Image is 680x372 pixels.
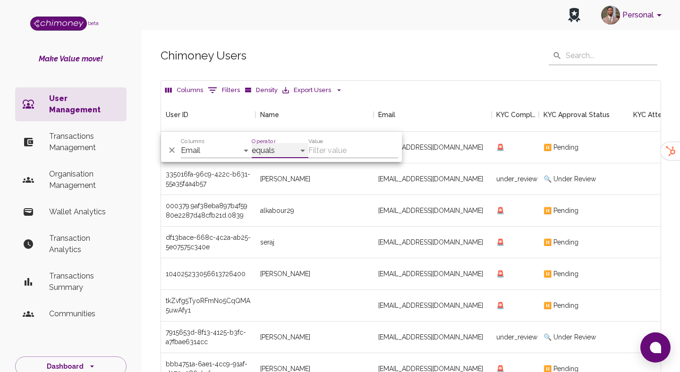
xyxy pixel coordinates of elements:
[181,137,204,145] label: Columns
[539,163,633,195] div: 🔍 Under Review
[374,132,492,163] div: [EMAIL_ADDRESS][DOMAIN_NAME]
[633,98,676,132] div: KYC Attempts
[539,290,633,321] div: ⏸️ Pending
[30,17,87,31] img: Logo
[374,258,492,290] div: [EMAIL_ADDRESS][DOMAIN_NAME]
[49,93,119,116] p: User Management
[242,83,280,98] button: Density
[539,98,633,132] div: KYC Approval Status
[597,3,669,27] button: account of current user
[49,233,119,255] p: Transaction Analytics
[492,98,539,132] div: KYC Completed
[260,206,294,215] div: alkabour29
[539,132,633,163] div: ⏸️ Pending
[49,271,119,293] p: Transactions Summary
[260,269,310,279] div: grier brianna
[165,143,179,157] button: Delete
[374,195,492,227] div: [EMAIL_ADDRESS][DOMAIN_NAME]
[492,195,539,227] div: 🚨
[166,296,251,315] div: tkZvfg5TyoRFmNo5CqQMA5uwAfy1
[166,98,188,132] div: User ID
[205,83,242,98] button: Show filters
[374,290,492,321] div: [EMAIL_ADDRESS][DOMAIN_NAME]
[260,332,310,342] div: Olamide Adeniran
[539,258,633,290] div: ⏸️ Pending
[260,237,274,247] div: seraj
[166,269,246,279] div: 104025233056613726400
[374,163,492,195] div: [EMAIL_ADDRESS][DOMAIN_NAME]
[539,227,633,258] div: ⏸️ Pending
[640,332,671,363] button: Open chat window
[374,227,492,258] div: [EMAIL_ADDRESS][DOMAIN_NAME]
[492,321,539,353] div: under_review
[492,163,539,195] div: under_review
[492,227,539,258] div: 🚨
[496,98,539,132] div: KYC Completed
[88,20,99,26] span: beta
[161,48,246,63] h5: Chimoney Users
[378,98,395,132] div: Email
[255,98,374,132] div: Name
[544,98,610,132] div: KYC Approval Status
[601,6,620,25] img: avatar
[49,131,119,153] p: Transactions Management
[492,290,539,321] div: 🚨
[308,137,323,145] label: Value
[539,321,633,353] div: 🔍 Under Review
[492,132,539,163] div: 🚨
[280,83,345,98] button: Export Users
[492,258,539,290] div: 🚨
[166,169,251,188] div: 335016fa-96c9-422c-b631-55a35f4a4b57
[49,308,119,320] p: Communities
[49,206,119,218] p: Wallet Analytics
[166,233,251,252] div: df13bace-668c-4c2a-ab25-5e07575c340e
[252,137,275,145] label: Operator
[166,328,251,347] div: 7915653d-8f13-4125-b3fc-a7fbae6314cc
[260,98,279,132] div: Name
[163,83,205,98] button: Select columns
[166,201,251,220] div: 000379.9af38eba897b4f5980e2287d48cfb21d.0839
[566,46,657,65] input: Search...
[374,98,492,132] div: Email
[374,321,492,353] div: [EMAIL_ADDRESS][DOMAIN_NAME]
[308,143,398,158] input: Filter value
[49,169,119,191] p: Organisation Management
[161,98,255,132] div: User ID
[539,195,633,227] div: ⏸️ Pending
[260,174,310,184] div: Setonji Ogun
